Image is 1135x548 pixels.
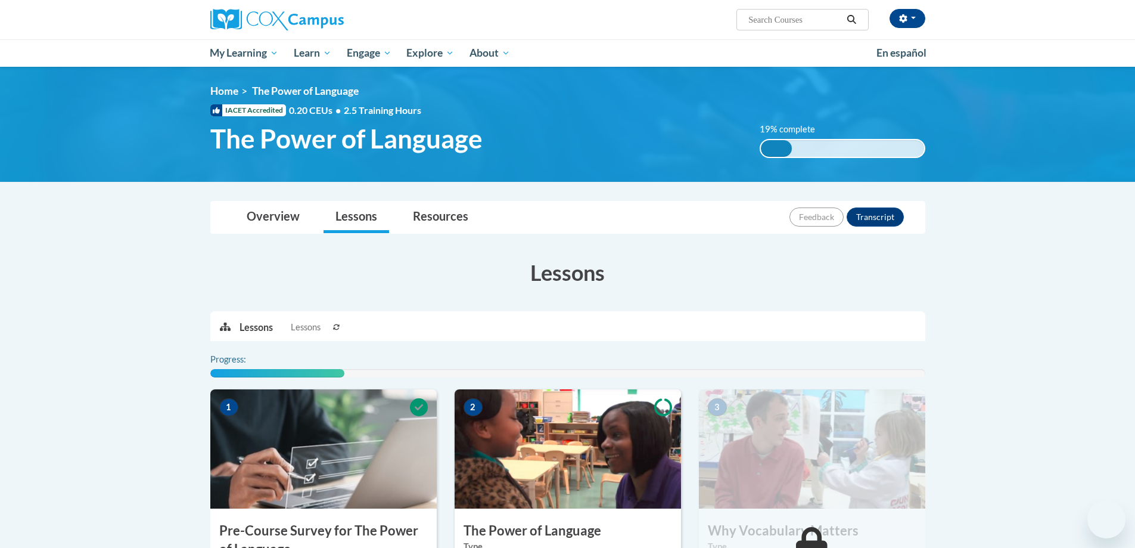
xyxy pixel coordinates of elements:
[219,398,238,416] span: 1
[455,389,681,509] img: Course Image
[842,13,860,27] button: Search
[699,389,925,509] img: Course Image
[210,389,437,509] img: Course Image
[760,123,828,136] label: 19% complete
[344,104,421,116] span: 2.5 Training Hours
[708,398,727,416] span: 3
[469,46,510,60] span: About
[339,39,399,67] a: Engage
[869,41,934,66] a: En español
[406,46,454,60] span: Explore
[847,208,904,227] button: Transcript
[210,9,344,30] img: Cox Campus
[291,321,321,334] span: Lessons
[699,522,925,540] h3: Why Vocabulary Matters
[890,9,925,28] button: Account Settings
[324,202,389,233] a: Lessons
[203,39,287,67] a: My Learning
[210,85,238,97] a: Home
[876,47,926,59] span: En español
[1087,500,1125,538] iframe: Button to launch messaging window
[286,39,339,67] a: Learn
[789,208,844,227] button: Feedback
[210,9,437,30] a: Cox Campus
[210,123,483,154] span: The Power of Language
[252,85,359,97] span: The Power of Language
[399,39,462,67] a: Explore
[335,104,341,116] span: •
[347,46,391,60] span: Engage
[747,13,842,27] input: Search Courses
[401,202,480,233] a: Resources
[289,104,344,117] span: 0.20 CEUs
[761,140,792,157] div: 19% complete
[235,202,312,233] a: Overview
[210,46,278,60] span: My Learning
[210,104,286,116] span: IACET Accredited
[240,321,273,334] p: Lessons
[464,398,483,416] span: 2
[210,258,925,287] h3: Lessons
[294,46,331,60] span: Learn
[462,39,518,67] a: About
[455,522,681,540] h3: The Power of Language
[210,353,279,366] label: Progress:
[192,39,943,67] div: Main menu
